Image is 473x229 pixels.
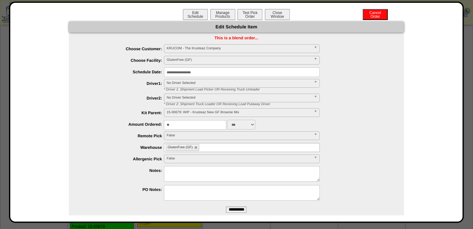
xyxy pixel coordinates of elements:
[81,168,164,173] label: Notes:
[159,88,404,91] div: * Driver 1: Shipment Load Picker OR Receiving Truck Unloader
[69,22,404,32] div: Edit Schedule Item
[81,187,164,192] label: PO Notes:
[81,58,164,63] label: Choose Facility:
[81,110,164,115] label: Kit Parent:
[237,9,262,20] button: Test PickOrder
[81,134,164,138] label: Remote Pick
[167,79,311,87] span: No Driver Selected
[81,46,164,51] label: Choose Customer:
[210,9,235,20] button: ManageProducts
[264,14,290,19] a: CloseWindow
[167,56,311,64] span: GlutenFree (GF)
[363,9,388,20] button: CancelOrder
[81,81,164,86] label: Driver1:
[167,94,311,101] span: No Driver Selected
[81,145,164,150] label: Warehouse
[167,132,311,139] span: False
[69,36,404,40] div: This is a blend order...
[159,102,404,106] div: * Driver 2: Shipment Truck Loader OR Receiving Load Putaway Driver
[81,96,164,100] label: Driver2:
[81,122,164,127] label: Amount Ordered:
[81,70,164,74] label: Schedule Date:
[183,9,208,20] button: EditSchedule
[167,155,311,162] span: False
[168,145,193,149] span: GlutenFree (GF)
[167,45,311,52] span: KRUCOM - The Krusteaz Company
[167,109,311,116] span: 15-00679: WIP - Krusteaz New GF Brownie Mix
[81,157,164,161] label: Allergenic Pick
[265,9,290,20] button: CloseWindow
